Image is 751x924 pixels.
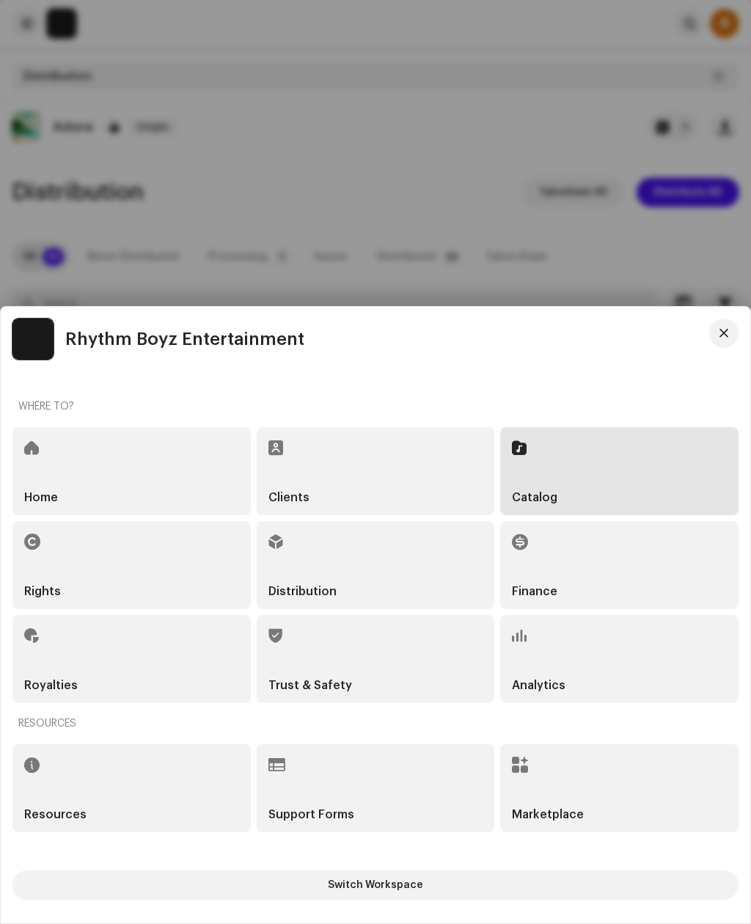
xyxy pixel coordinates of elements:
img: 714d89c9-1136-48a5-8fbd-afe438a37007 [12,319,54,360]
h5: Distribution [268,586,337,597]
re-a-nav-header: Resources [12,706,739,741]
h5: Royalties [24,680,78,691]
h5: Marketplace [512,809,584,821]
re-a-nav-header: Where to? [12,389,739,424]
h5: Rights [24,586,61,597]
h5: Resources [24,809,87,821]
h5: Clients [268,492,309,503]
h5: Home [24,492,58,503]
h5: Catalog [512,492,557,503]
button: Switch Workspace [12,870,739,900]
h5: Analytics [512,680,565,691]
h5: Trust & Safety [268,680,352,691]
span: Switch Workspace [328,870,423,900]
h5: Finance [512,586,557,597]
h5: Support Forms [268,809,354,821]
span: Rhythm Boyz Entertainment [65,330,304,348]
